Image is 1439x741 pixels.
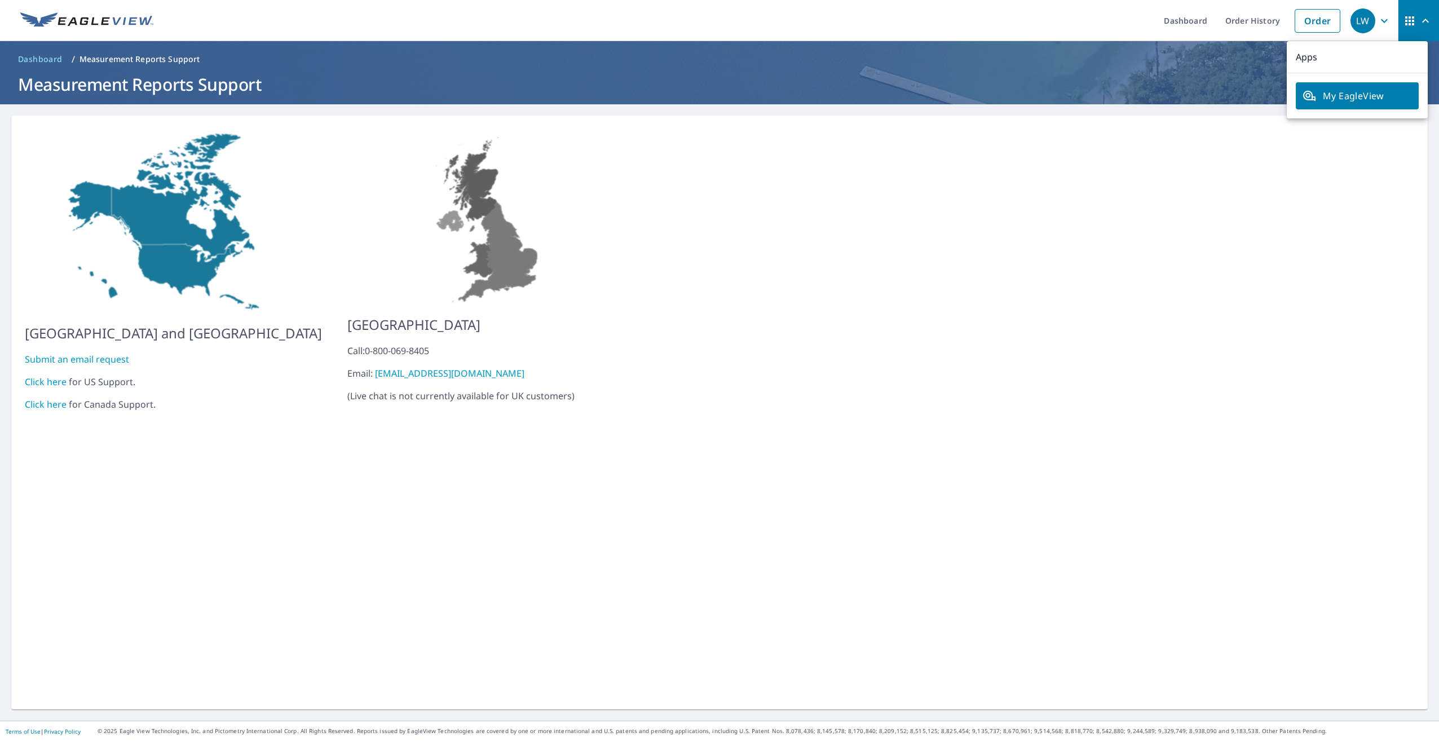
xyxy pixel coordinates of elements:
[1303,89,1412,103] span: My EagleView
[25,398,67,411] a: Click here
[25,398,322,411] div: for Canada Support.
[347,367,631,380] div: Email:
[25,376,67,388] a: Click here
[18,54,63,65] span: Dashboard
[25,375,322,389] div: for US Support.
[20,12,153,29] img: EV Logo
[25,129,322,314] img: US-MAP
[98,727,1433,735] p: © 2025 Eagle View Technologies, Inc. and Pictometry International Corp. All Rights Reserved. Repo...
[347,315,631,335] p: [GEOGRAPHIC_DATA]
[1295,9,1340,33] a: Order
[347,129,631,306] img: US-MAP
[347,344,631,358] div: Call: 0-800-069-8405
[1287,41,1428,73] p: Apps
[72,52,75,66] li: /
[80,54,200,65] p: Measurement Reports Support
[1296,82,1419,109] a: My EagleView
[25,353,129,365] a: Submit an email request
[14,50,1425,68] nav: breadcrumb
[44,727,81,735] a: Privacy Policy
[375,367,524,380] a: [EMAIL_ADDRESS][DOMAIN_NAME]
[25,323,322,343] p: [GEOGRAPHIC_DATA] and [GEOGRAPHIC_DATA]
[14,50,67,68] a: Dashboard
[14,73,1425,96] h1: Measurement Reports Support
[6,727,41,735] a: Terms of Use
[347,344,631,403] p: ( Live chat is not currently available for UK customers )
[1350,8,1375,33] div: LW
[6,728,81,735] p: |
